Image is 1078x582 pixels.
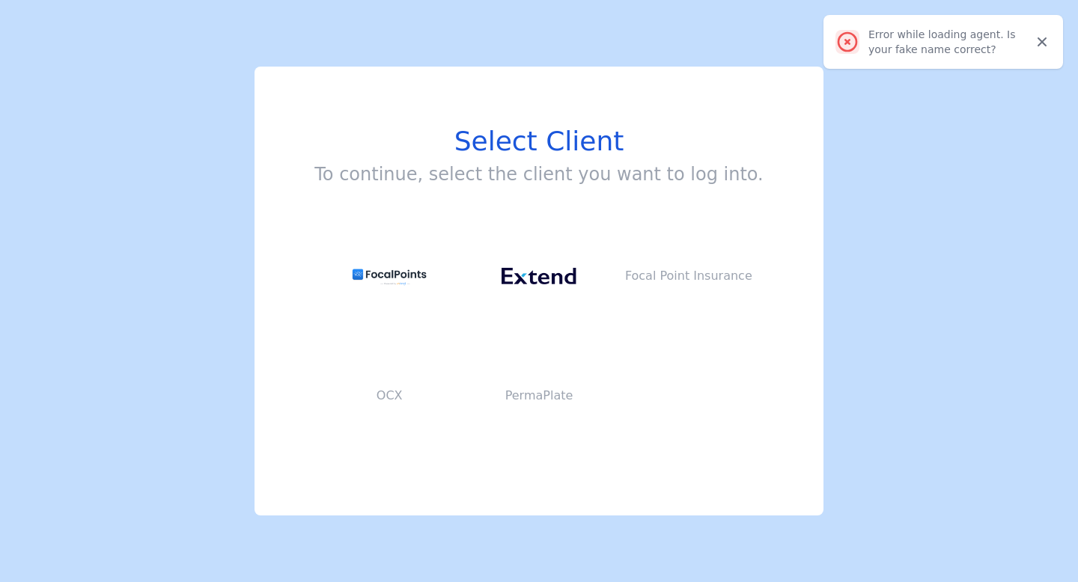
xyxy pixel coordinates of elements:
[1030,30,1054,54] button: Close
[314,387,464,405] p: OCX
[868,27,1030,57] div: Error while loading agent. Is your fake name correct?
[614,216,764,336] button: Focal Point Insurance
[314,336,464,456] button: OCX
[464,336,614,456] button: PermaPlate
[614,267,764,285] p: Focal Point Insurance
[314,162,763,186] h3: To continue, select the client you want to log into.
[314,126,763,156] h1: Select Client
[464,387,614,405] p: PermaPlate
